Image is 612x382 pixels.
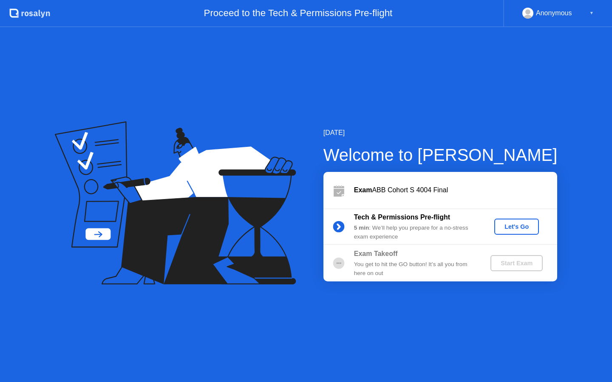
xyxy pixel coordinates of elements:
button: Start Exam [490,255,543,271]
div: Anonymous [536,8,572,19]
b: Exam [354,186,372,194]
div: Let's Go [498,223,535,230]
button: Let's Go [494,219,539,235]
b: 5 min [354,225,369,231]
div: [DATE] [323,128,558,138]
div: Welcome to [PERSON_NAME] [323,142,558,168]
div: : We’ll help you prepare for a no-stress exam experience [354,224,476,241]
div: ▼ [589,8,594,19]
div: Start Exam [494,260,539,267]
b: Exam Takeoff [354,250,398,257]
div: You get to hit the GO button! It’s all you from here on out [354,260,476,278]
div: ABB Cohort S 4004 Final [354,185,557,195]
b: Tech & Permissions Pre-flight [354,213,450,221]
